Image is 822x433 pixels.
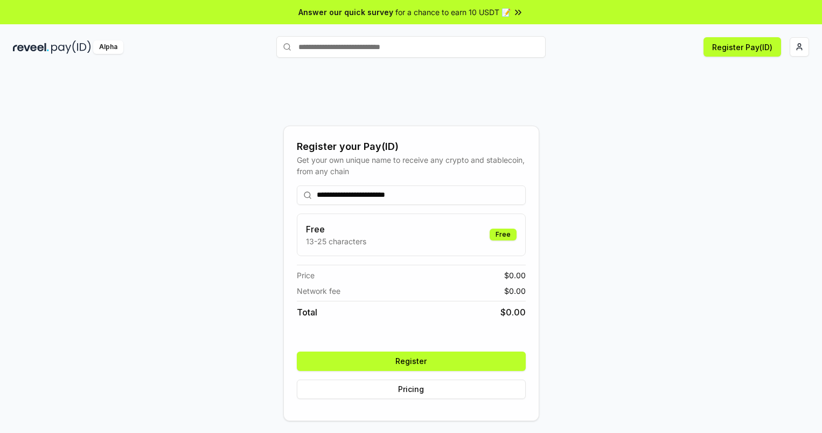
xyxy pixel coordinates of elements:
[297,380,526,399] button: Pricing
[51,40,91,54] img: pay_id
[297,270,315,281] span: Price
[306,223,366,236] h3: Free
[490,229,517,240] div: Free
[297,352,526,371] button: Register
[13,40,49,54] img: reveel_dark
[297,306,317,319] span: Total
[395,6,511,18] span: for a chance to earn 10 USDT 📝
[297,285,340,297] span: Network fee
[297,154,526,177] div: Get your own unique name to receive any crypto and stablecoin, from any chain
[504,285,526,297] span: $ 0.00
[306,236,366,247] p: 13-25 characters
[703,37,781,57] button: Register Pay(ID)
[297,139,526,154] div: Register your Pay(ID)
[93,40,123,54] div: Alpha
[500,306,526,319] span: $ 0.00
[298,6,393,18] span: Answer our quick survey
[504,270,526,281] span: $ 0.00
